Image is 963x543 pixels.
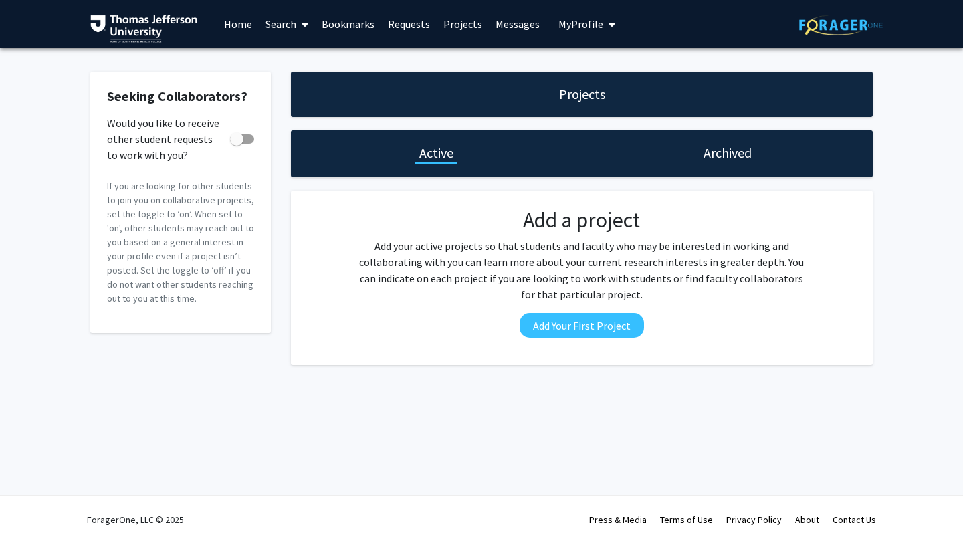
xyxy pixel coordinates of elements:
[355,207,809,233] h2: Add a project
[419,144,453,162] h1: Active
[704,144,752,162] h1: Archived
[833,514,876,526] a: Contact Us
[489,1,546,47] a: Messages
[10,483,57,533] iframe: Chat
[90,15,197,43] img: Thomas Jefferson University Logo
[87,496,184,543] div: ForagerOne, LLC © 2025
[107,115,225,163] span: Would you like to receive other student requests to work with you?
[520,313,644,338] button: Add Your First Project
[217,1,259,47] a: Home
[559,85,605,104] h1: Projects
[107,88,254,104] h2: Seeking Collaborators?
[107,179,254,306] p: If you are looking for other students to join you on collaborative projects, set the toggle to ‘o...
[589,514,647,526] a: Press & Media
[381,1,437,47] a: Requests
[660,514,713,526] a: Terms of Use
[799,15,883,35] img: ForagerOne Logo
[315,1,381,47] a: Bookmarks
[259,1,315,47] a: Search
[726,514,782,526] a: Privacy Policy
[795,514,819,526] a: About
[355,238,809,302] p: Add your active projects so that students and faculty who may be interested in working and collab...
[437,1,489,47] a: Projects
[558,17,603,31] span: My Profile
